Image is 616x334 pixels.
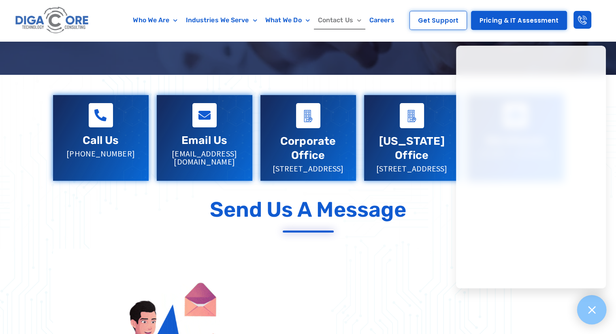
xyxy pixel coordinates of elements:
a: Get Support [409,11,467,30]
a: Call Us [83,134,119,147]
a: What We Do [261,11,314,30]
a: Contact Us [314,11,365,30]
a: Virginia Office [400,103,424,128]
nav: Menu [124,11,404,30]
a: Corporate Office [280,135,336,162]
p: Send Us a Message [210,197,407,222]
p: [STREET_ADDRESS] [269,165,348,173]
a: Careers [365,11,399,30]
a: Who We Are [129,11,181,30]
p: [PHONE_NUMBER] [61,150,141,158]
a: Email Us [192,103,217,127]
a: Corporate Office [296,103,320,128]
p: [STREET_ADDRESS] [372,165,452,173]
a: [US_STATE] Office [379,135,445,162]
span: Pricing & IT Assessment [480,17,558,23]
a: Industries We Serve [182,11,261,30]
a: Call Us [89,103,113,127]
a: Pricing & IT Assessment [471,11,567,30]
iframe: Chatgenie Messenger [456,46,606,288]
a: Email Us [181,134,227,147]
span: Get Support [418,17,458,23]
p: [EMAIL_ADDRESS][DOMAIN_NAME] [165,150,244,166]
img: Digacore logo 1 [13,4,91,37]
